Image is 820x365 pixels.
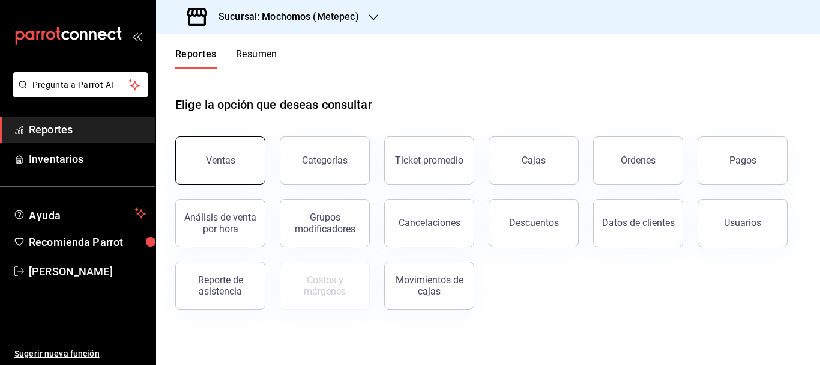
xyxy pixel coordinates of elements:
span: Recomienda Parrot [29,234,146,250]
button: Descuentos [489,199,579,247]
button: Contrata inventarios para ver este reporte [280,262,370,310]
div: Movimientos de cajas [392,274,466,297]
button: Ticket promedio [384,136,474,185]
button: Cancelaciones [384,199,474,247]
button: Ventas [175,136,265,185]
div: Cajas [522,155,546,166]
button: open_drawer_menu [132,31,142,41]
div: Ventas [206,155,235,166]
h3: Sucursal: Mochomos (Metepec) [209,10,359,24]
button: Grupos modificadores [280,199,370,247]
div: Usuarios [724,217,761,229]
div: Órdenes [621,155,656,166]
div: Descuentos [509,217,559,229]
button: Reporte de asistencia [175,262,265,310]
div: Datos de clientes [602,217,675,229]
button: Pagos [698,136,788,185]
button: Datos de clientes [593,199,683,247]
button: Órdenes [593,136,683,185]
button: Resumen [236,48,277,69]
div: Reporte de asistencia [183,274,258,297]
span: [PERSON_NAME] [29,263,146,280]
button: Reportes [175,48,217,69]
div: Análisis de venta por hora [183,212,258,235]
button: Movimientos de cajas [384,262,474,310]
span: Inventarios [29,151,146,167]
div: Cancelaciones [399,217,460,229]
a: Pregunta a Parrot AI [8,87,148,100]
div: Pagos [729,155,756,166]
button: Análisis de venta por hora [175,199,265,247]
button: Pregunta a Parrot AI [13,72,148,97]
button: Cajas [489,136,579,185]
div: Ticket promedio [395,155,463,166]
span: Reportes [29,121,146,138]
div: Grupos modificadores [288,212,362,235]
span: Ayuda [29,206,130,221]
span: Pregunta a Parrot AI [32,79,129,91]
div: Costos y márgenes [288,274,362,297]
div: navigation tabs [175,48,277,69]
h1: Elige la opción que deseas consultar [175,96,372,114]
button: Categorías [280,136,370,185]
span: Sugerir nueva función [14,348,146,360]
button: Usuarios [698,199,788,247]
div: Categorías [302,155,348,166]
